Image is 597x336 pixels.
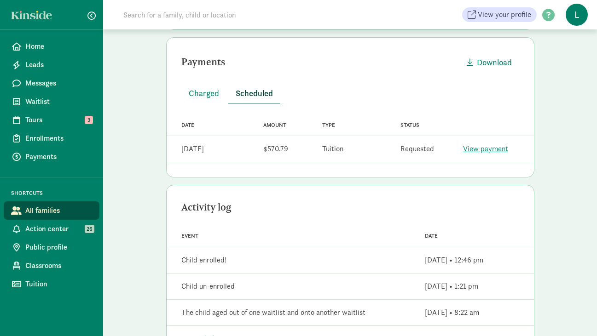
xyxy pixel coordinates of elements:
button: Download [459,52,519,72]
span: 3 [85,116,93,124]
span: 26 [85,225,94,233]
span: Enrollments [25,133,92,144]
a: Home [4,37,99,56]
a: All families [4,201,99,220]
span: Type [322,122,335,128]
span: View your profile [478,9,531,20]
div: [DATE] • 8:22 am [425,307,479,318]
div: Activity log [181,200,519,215]
a: Leads [4,56,99,74]
div: [DATE] • 1:21 pm [425,281,478,292]
div: The child aged out of one waitlist and onto another waitlist [181,307,365,318]
a: Classrooms [4,256,99,275]
input: Search for a family, child or location [118,6,376,24]
div: Tuition [322,143,343,154]
a: Tours 3 [4,111,99,129]
span: Amount [263,122,286,128]
a: View payment [463,144,508,154]
iframe: Chat Widget [551,292,597,336]
a: Payments [4,148,99,166]
div: [DATE] • 12:46 pm [425,255,483,266]
div: Requested [400,143,434,154]
span: Public profile [25,242,92,253]
span: Action center [25,223,92,234]
span: Tours [25,114,92,125]
button: Charged [181,83,226,103]
div: $570.79 [263,143,288,154]
a: Enrollments [4,129,99,148]
div: [DATE] [181,143,204,154]
div: Payments [181,55,459,69]
span: Date [425,233,438,239]
span: All families [25,205,92,216]
a: Tuition [4,275,99,293]
span: Leads [25,59,92,70]
span: Waitlist [25,96,92,107]
button: Scheduled [228,83,280,103]
a: Waitlist [4,92,99,111]
span: Status [400,122,419,128]
div: Child enrolled! [181,255,226,266]
span: Charged [189,87,219,99]
span: Classrooms [25,260,92,271]
span: Tuition [25,279,92,290]
div: Child un-enrolled [181,281,235,292]
a: Messages [4,74,99,92]
a: Action center 26 [4,220,99,238]
a: View your profile [462,7,537,22]
span: Payments [25,151,92,162]
span: Event [181,233,198,239]
span: L [566,4,588,26]
span: Date [181,122,194,128]
span: Messages [25,78,92,89]
span: Home [25,41,92,52]
span: Download [477,56,512,68]
span: Scheduled [236,87,273,99]
a: Public profile [4,238,99,256]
